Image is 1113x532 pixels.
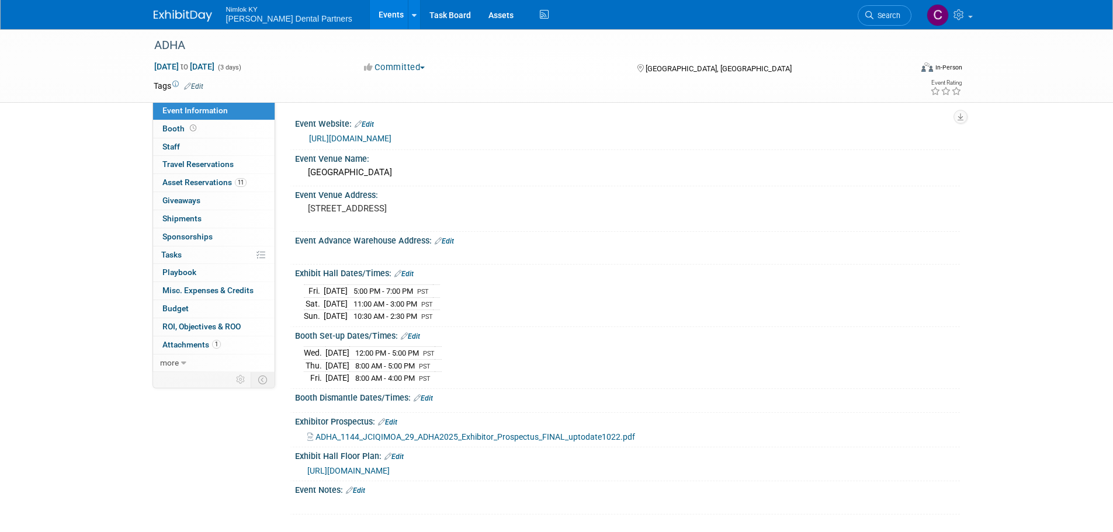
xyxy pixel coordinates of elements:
[308,203,559,214] pre: [STREET_ADDRESS]
[153,282,275,300] a: Misc. Expenses & Credits
[226,2,352,15] span: Nimlok KY
[295,447,960,463] div: Exhibit Hall Floor Plan:
[304,372,325,384] td: Fri.
[295,186,960,201] div: Event Venue Address:
[153,192,275,210] a: Giveaways
[324,284,348,297] td: [DATE]
[325,372,349,384] td: [DATE]
[304,297,324,310] td: Sat.
[161,250,182,259] span: Tasks
[935,63,962,72] div: In-Person
[842,61,963,78] div: Event Format
[153,354,275,372] a: more
[873,11,900,20] span: Search
[421,313,433,321] span: PST
[153,246,275,264] a: Tasks
[162,159,234,169] span: Travel Reservations
[421,301,433,308] span: PST
[153,138,275,156] a: Staff
[154,80,203,92] td: Tags
[324,310,348,322] td: [DATE]
[435,237,454,245] a: Edit
[153,174,275,192] a: Asset Reservations11
[295,265,960,280] div: Exhibit Hall Dates/Times:
[355,361,415,370] span: 8:00 AM - 5:00 PM
[423,350,435,357] span: PST
[154,10,212,22] img: ExhibitDay
[295,481,960,496] div: Event Notes:
[927,4,949,26] img: Cassidy Rutledge
[153,210,275,228] a: Shipments
[162,340,221,349] span: Attachments
[646,64,792,73] span: [GEOGRAPHIC_DATA], [GEOGRAPHIC_DATA]
[150,35,894,56] div: ADHA
[295,327,960,342] div: Booth Set-up Dates/Times:
[153,336,275,354] a: Attachments1
[295,115,960,130] div: Event Website:
[179,62,190,71] span: to
[153,318,275,336] a: ROI, Objectives & ROO
[295,413,960,428] div: Exhibitor Prospectus:
[384,453,404,461] a: Edit
[417,288,429,295] span: PST
[295,389,960,404] div: Booth Dismantle Dates/Times:
[419,363,431,370] span: PST
[930,80,962,86] div: Event Rating
[307,466,390,475] a: [URL][DOMAIN_NAME]
[162,286,254,295] span: Misc. Expenses & Credits
[295,232,960,247] div: Event Advance Warehouse Address:
[153,102,275,120] a: Event Information
[235,178,247,187] span: 11
[153,156,275,173] a: Travel Reservations
[162,322,241,331] span: ROI, Objectives & ROO
[346,486,365,495] a: Edit
[162,196,200,205] span: Giveaways
[304,359,325,372] td: Thu.
[355,374,415,383] span: 8:00 AM - 4:00 PM
[153,300,275,318] a: Budget
[325,359,349,372] td: [DATE]
[295,150,960,165] div: Event Venue Name:
[153,120,275,138] a: Booth
[153,228,275,246] a: Sponsorships
[154,61,215,72] span: [DATE] [DATE]
[251,372,275,387] td: Toggle Event Tabs
[355,120,374,128] a: Edit
[378,418,397,426] a: Edit
[394,270,414,278] a: Edit
[353,300,417,308] span: 11:00 AM - 3:00 PM
[325,347,349,360] td: [DATE]
[309,134,391,143] a: [URL][DOMAIN_NAME]
[307,432,635,441] a: ADHA_1144_JCIQIMOA_29_ADHA2025_Exhibitor_Prospectus_FINAL_uptodate1022.pdf
[304,284,324,297] td: Fri.
[304,164,951,182] div: [GEOGRAPHIC_DATA]
[160,358,179,367] span: more
[188,124,199,133] span: Booth not reserved yet
[360,61,429,74] button: Committed
[162,232,213,241] span: Sponsorships
[217,64,241,71] span: (3 days)
[162,304,189,313] span: Budget
[231,372,251,387] td: Personalize Event Tab Strip
[226,14,352,23] span: [PERSON_NAME] Dental Partners
[353,312,417,321] span: 10:30 AM - 2:30 PM
[414,394,433,402] a: Edit
[353,287,413,295] span: 5:00 PM - 7:00 PM
[324,297,348,310] td: [DATE]
[212,340,221,349] span: 1
[401,332,420,340] a: Edit
[304,347,325,360] td: Wed.
[858,5,911,26] a: Search
[184,82,203,91] a: Edit
[355,349,419,357] span: 12:00 PM - 5:00 PM
[162,142,180,151] span: Staff
[921,62,933,72] img: Format-Inperson.png
[153,264,275,281] a: Playbook
[315,432,635,441] span: ADHA_1144_JCIQIMOA_29_ADHA2025_Exhibitor_Prospectus_FINAL_uptodate1022.pdf
[162,214,202,223] span: Shipments
[162,124,199,133] span: Booth
[162,267,196,277] span: Playbook
[304,310,324,322] td: Sun.
[162,178,247,187] span: Asset Reservations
